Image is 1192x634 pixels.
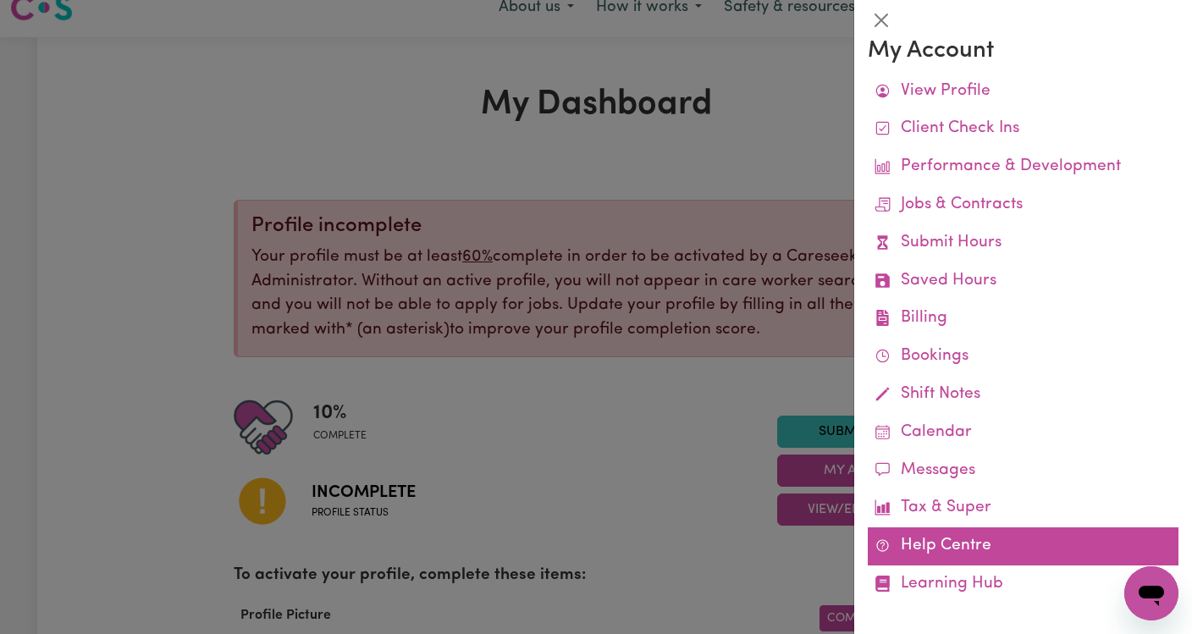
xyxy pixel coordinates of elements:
a: Tax & Super [868,489,1178,527]
iframe: Button to launch messaging window [1124,566,1178,620]
a: Messages [868,452,1178,490]
a: Billing [868,300,1178,338]
a: Saved Hours [868,262,1178,300]
a: Shift Notes [868,376,1178,414]
a: View Profile [868,73,1178,111]
a: Performance & Development [868,148,1178,186]
a: Learning Hub [868,565,1178,604]
button: Close [868,7,895,34]
a: Bookings [868,338,1178,376]
a: Help Centre [868,527,1178,565]
h3: My Account [868,37,1178,66]
a: Submit Hours [868,224,1178,262]
a: Client Check Ins [868,110,1178,148]
a: Jobs & Contracts [868,186,1178,224]
a: Calendar [868,414,1178,452]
